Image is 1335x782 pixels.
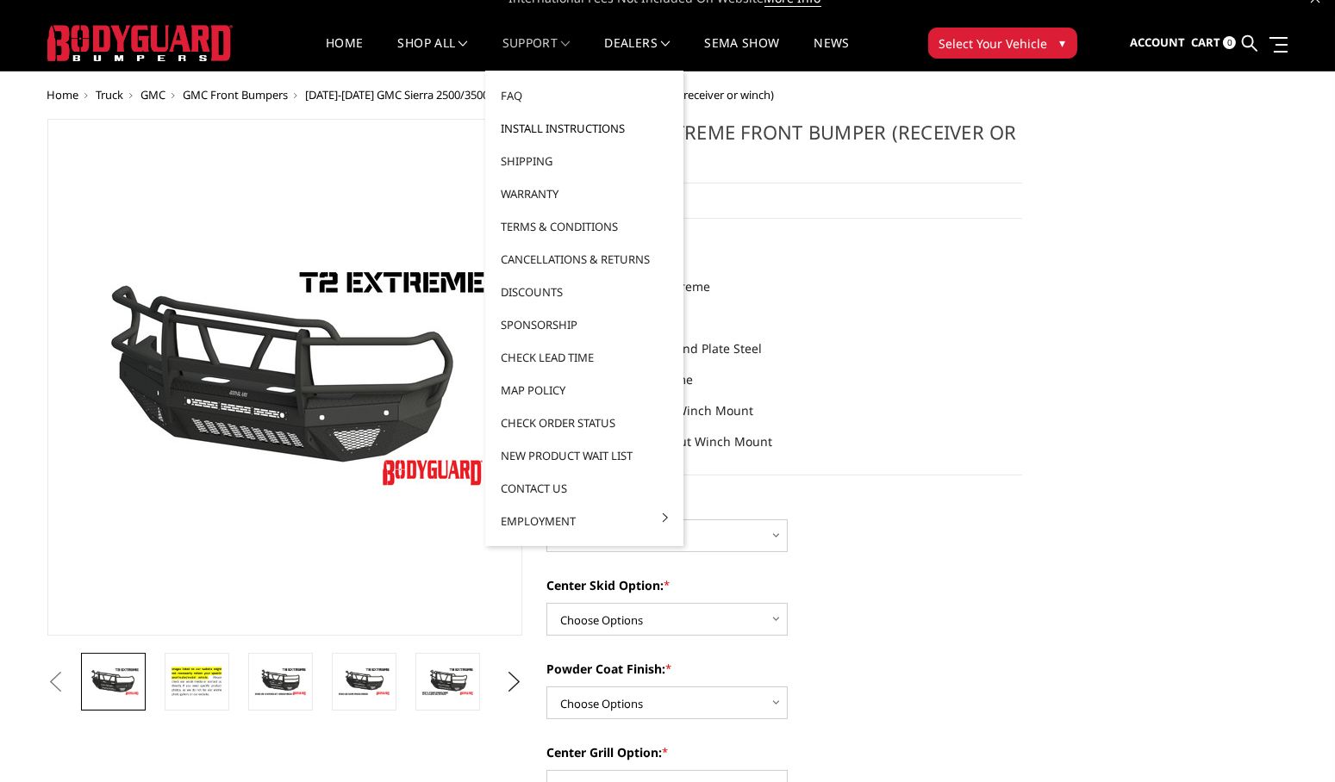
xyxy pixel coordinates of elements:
h1: T2 Series - Extreme Front Bumper (receiver or winch) [546,119,1022,183]
dd: With Winch Mount [646,395,753,426]
a: MAP Policy [492,374,677,407]
button: Select Your Vehicle [928,28,1077,59]
img: T2 Series - Extreme Front Bumper (receiver or winch) [337,667,391,697]
a: Employment [492,505,677,537]
a: T2 Series - Extreme Front Bumper (receiver or winch) [47,119,523,636]
a: Dealers [605,37,671,71]
a: GMC [141,87,166,102]
span: Account [1130,34,1185,50]
a: Cancellations & Returns [492,243,677,276]
a: Contact Us [492,472,677,505]
a: Sponsorship [492,308,677,341]
img: T2 Series - Extreme Front Bumper (receiver or winch) [86,667,140,697]
a: Terms & Conditions [492,210,677,243]
span: Select Your Vehicle [939,34,1048,53]
a: Support [502,37,571,71]
img: T2 Series - Extreme Front Bumper (receiver or winch) [421,667,475,697]
a: Discounts [492,276,677,308]
label: Center Grill Option: [546,743,1022,761]
button: Next [501,669,527,695]
dd: Without Winch Mount [646,426,772,457]
a: [DATE]-[DATE] GMC Sierra 2500/3500 [306,87,490,102]
span: Cart [1191,34,1220,50]
span: 0 [1223,36,1236,49]
a: SEMA Show [704,37,779,71]
a: FAQ [492,79,677,112]
dd: Diamond Plate Steel [646,333,762,364]
a: News [814,37,849,71]
a: Account [1130,20,1185,66]
span: ▾ [1060,34,1066,52]
label: Year / Make / Model: [546,493,1022,511]
a: shop all [398,37,468,71]
button: Previous [43,669,69,695]
iframe: Chat Widget [1249,699,1335,782]
a: Home [326,37,363,71]
img: T2 Series - Extreme Front Bumper (receiver or winch) [253,667,308,697]
label: Powder Coat Finish: [546,660,1022,678]
a: Check Order Status [492,407,677,439]
a: Shipping [492,145,677,177]
a: New Product Wait List [492,439,677,472]
img: BODYGUARD BUMPERS [47,25,233,61]
a: Install Instructions [492,112,677,145]
a: GMC Front Bumpers [184,87,289,102]
a: Warranty [492,177,677,210]
a: Cart 0 [1191,20,1236,66]
label: Center Skid Option: [546,576,1022,594]
a: Home [47,87,79,102]
a: Truck [97,87,124,102]
a: Check Lead Time [492,341,677,374]
img: T2 Series - Extreme Front Bumper (receiver or winch) [170,663,224,700]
